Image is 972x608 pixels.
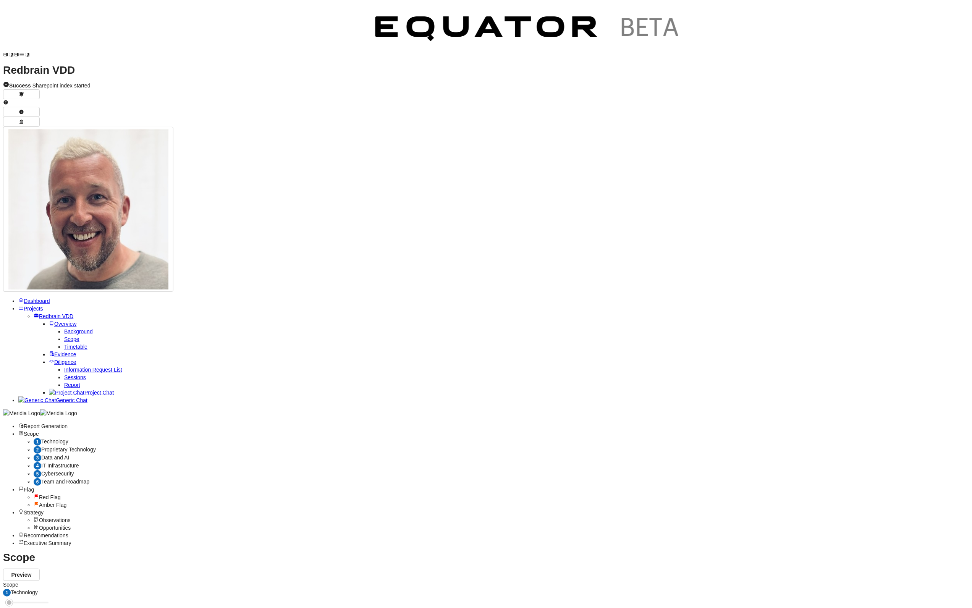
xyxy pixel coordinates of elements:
div: 2 [34,446,41,454]
span: Proprietary Technology [41,446,96,453]
img: Profile Icon [8,129,168,289]
div: 1 [3,589,11,597]
div: 4 [34,462,41,470]
a: Diligence [49,359,76,365]
a: Projects [18,306,43,312]
span: Cybersecurity [41,471,74,477]
span: Observations [39,517,70,523]
img: Customer Logo [30,3,362,57]
span: Dashboard [24,298,50,304]
span: Opportunities [39,525,71,531]
span: Technology [41,438,68,445]
span: Data and AI [41,454,69,461]
img: Generic Chat [18,396,56,404]
span: Technology [11,589,38,595]
a: Sessions [64,374,86,380]
span: Overview [54,321,76,327]
span: Generic Chat [56,397,87,403]
a: Scope [64,336,79,342]
a: Project ChatProject Chat [49,390,114,396]
img: Project Chat [49,389,84,396]
h1: Scope [3,554,969,561]
span: IT Infrastructure [41,462,79,469]
a: Information Request List [64,367,122,373]
a: Generic ChatGeneric Chat [18,397,87,403]
a: Evidence [49,351,76,357]
a: Redbrain VDD [34,313,73,319]
a: Overview [49,321,76,327]
img: Meridia Logo [3,409,40,417]
span: Team and Roadmap [41,479,89,485]
span: Recommendations [24,532,68,538]
span: Project Chat [84,390,114,396]
span: Amber Flag [39,502,66,508]
span: Sharepoint index started [9,82,90,89]
a: Dashboard [18,298,50,304]
button: Preview [3,569,40,581]
div: 3 [34,454,41,462]
h1: Redbrain VDD [3,66,969,74]
span: Diligence [54,359,76,365]
img: Customer Logo [362,3,694,57]
span: Evidence [54,351,76,357]
span: Red Flag [39,494,61,500]
div: 1 [34,438,41,446]
strong: Success [9,82,31,89]
span: Projects [24,306,43,312]
div: 6 [34,478,41,486]
span: Strategy [24,509,44,516]
img: Meridia Logo [40,409,77,417]
span: Flag [24,487,34,493]
a: Report [64,382,80,388]
span: Redbrain VDD [39,313,73,319]
div: 5 [34,470,41,478]
a: Timetable [64,344,87,350]
span: Executive Summary [24,540,71,546]
a: Background [64,328,93,335]
span: Scope [3,582,18,588]
span: Report Generation [24,423,68,429]
span: Scope [24,431,39,437]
